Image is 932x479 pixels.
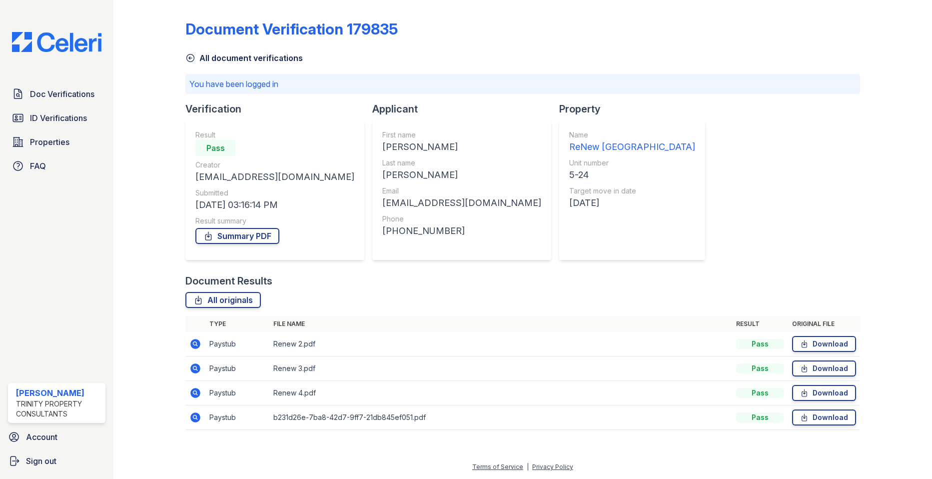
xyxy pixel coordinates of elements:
[205,381,269,405] td: Paystub
[792,385,856,401] a: Download
[269,356,732,381] td: Renew 3.pdf
[382,214,541,224] div: Phone
[382,140,541,154] div: [PERSON_NAME]
[788,316,860,332] th: Original file
[8,108,105,128] a: ID Verifications
[269,332,732,356] td: Renew 2.pdf
[569,130,695,140] div: Name
[736,339,784,349] div: Pass
[569,186,695,196] div: Target move in date
[792,336,856,352] a: Download
[16,387,101,399] div: [PERSON_NAME]
[195,160,354,170] div: Creator
[792,409,856,425] a: Download
[8,132,105,152] a: Properties
[185,292,261,308] a: All originals
[26,455,56,467] span: Sign out
[4,451,109,471] a: Sign out
[569,196,695,210] div: [DATE]
[569,158,695,168] div: Unit number
[195,228,279,244] a: Summary PDF
[205,405,269,430] td: Paystub
[736,388,784,398] div: Pass
[732,316,788,332] th: Result
[736,363,784,373] div: Pass
[382,158,541,168] div: Last name
[185,52,303,64] a: All document verifications
[472,463,523,470] a: Terms of Service
[269,316,732,332] th: File name
[26,431,57,443] span: Account
[372,102,559,116] div: Applicant
[195,216,354,226] div: Result summary
[736,412,784,422] div: Pass
[8,156,105,176] a: FAQ
[382,224,541,238] div: [PHONE_NUMBER]
[269,405,732,430] td: b231d26e-7ba8-42d7-9ff7-21db845ef051.pdf
[8,84,105,104] a: Doc Verifications
[30,112,87,124] span: ID Verifications
[30,88,94,100] span: Doc Verifications
[382,196,541,210] div: [EMAIL_ADDRESS][DOMAIN_NAME]
[527,463,529,470] div: |
[382,130,541,140] div: First name
[382,168,541,182] div: [PERSON_NAME]
[205,356,269,381] td: Paystub
[185,20,398,38] div: Document Verification 179835
[569,140,695,154] div: ReNew [GEOGRAPHIC_DATA]
[185,102,372,116] div: Verification
[532,463,573,470] a: Privacy Policy
[4,32,109,52] img: CE_Logo_Blue-a8612792a0a2168367f1c8372b55b34899dd931a85d93a1a3d3e32e68fde9ad4.png
[30,136,69,148] span: Properties
[569,168,695,182] div: 5-24
[195,130,354,140] div: Result
[569,130,695,154] a: Name ReNew [GEOGRAPHIC_DATA]
[269,381,732,405] td: Renew 4.pdf
[205,332,269,356] td: Paystub
[195,140,235,156] div: Pass
[30,160,46,172] span: FAQ
[195,170,354,184] div: [EMAIL_ADDRESS][DOMAIN_NAME]
[185,274,272,288] div: Document Results
[189,78,856,90] p: You have been logged in
[559,102,713,116] div: Property
[4,427,109,447] a: Account
[382,186,541,196] div: Email
[205,316,269,332] th: Type
[792,360,856,376] a: Download
[195,188,354,198] div: Submitted
[16,399,101,419] div: Trinity Property Consultants
[195,198,354,212] div: [DATE] 03:16:14 PM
